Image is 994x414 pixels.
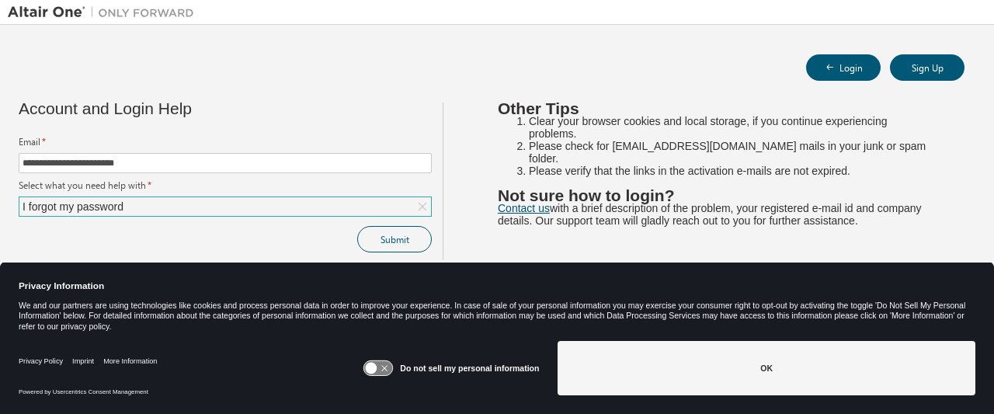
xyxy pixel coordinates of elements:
[498,202,550,214] a: Contact us
[357,226,432,252] button: Submit
[806,54,881,81] button: Login
[529,165,932,177] li: Please verify that the links in the activation e-mails are not expired.
[8,5,202,20] img: Altair One
[20,198,126,215] div: I forgot my password
[19,103,349,115] div: Account and Login Help
[529,115,932,140] li: Clear your browser cookies and local storage, if you continue experiencing problems.
[890,54,964,81] button: Sign Up
[19,197,431,216] div: I forgot my password
[19,179,432,191] label: Select what you need help with
[498,202,922,227] span: with a brief description of the problem, your registered e-mail id and company details. Our suppo...
[19,135,432,148] label: Email
[498,190,932,202] h2: Not sure how to login?
[529,140,932,165] li: Please check for [EMAIL_ADDRESS][DOMAIN_NAME] mails in your junk or spam folder.
[498,103,932,115] h2: Other Tips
